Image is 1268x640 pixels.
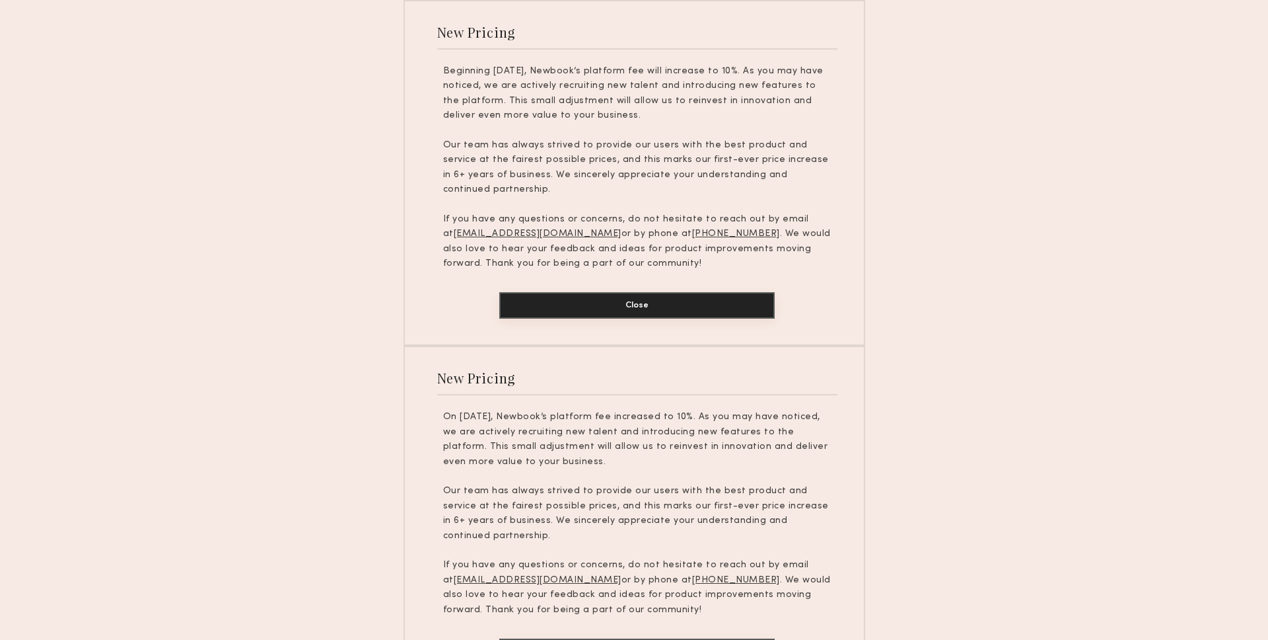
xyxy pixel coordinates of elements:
p: If you have any questions or concerns, do not hesitate to reach out by email at or by phone at . ... [443,558,831,618]
p: On [DATE], Newbook’s platform fee increased to 10%. As you may have noticed, we are actively recr... [443,410,831,469]
u: [PHONE_NUMBER] [692,576,780,584]
p: Our team has always strived to provide our users with the best product and service at the fairest... [443,138,831,198]
p: Our team has always strived to provide our users with the best product and service at the fairest... [443,484,831,543]
p: Beginning [DATE], Newbook’s platform fee will increase to 10%. As you may have noticed, we are ac... [443,64,831,124]
u: [EMAIL_ADDRESS][DOMAIN_NAME] [454,576,621,584]
u: [EMAIL_ADDRESS][DOMAIN_NAME] [454,229,621,238]
div: New Pricing [437,369,516,387]
p: If you have any questions or concerns, do not hesitate to reach out by email at or by phone at . ... [443,212,831,272]
button: Close [499,292,775,319]
div: New Pricing [437,23,516,41]
u: [PHONE_NUMBER] [692,229,780,238]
